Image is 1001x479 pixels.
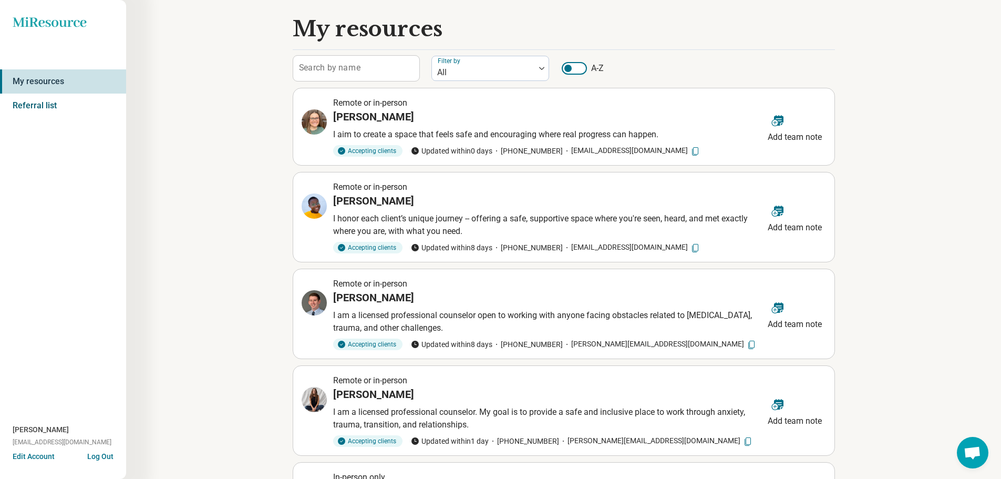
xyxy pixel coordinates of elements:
label: A-Z [562,62,604,75]
label: Search by name [299,64,360,72]
h3: [PERSON_NAME] [333,387,414,402]
button: Add team note [763,198,826,236]
h3: [PERSON_NAME] [333,290,414,305]
div: Accepting clients [333,145,403,157]
p: I honor each client’s unique journey -- offering a safe, supportive space where you're seen, hear... [333,212,763,238]
a: Open chat [957,437,988,468]
p: I aim to create a space that feels safe and encouraging where real progress can happen. [333,128,763,141]
div: Accepting clients [333,339,403,350]
span: [EMAIL_ADDRESS][DOMAIN_NAME] [563,145,700,156]
span: [PHONE_NUMBER] [492,339,563,350]
h3: [PERSON_NAME] [333,109,414,124]
div: Accepting clients [333,435,403,447]
button: Add team note [763,392,826,430]
h3: [PERSON_NAME] [333,193,414,208]
div: Accepting clients [333,242,403,253]
p: I am a licensed professional counselor open to working with anyone facing obstacles related to [M... [333,309,763,334]
span: [PERSON_NAME] [13,424,69,435]
span: Remote or in-person [333,182,407,192]
span: Updated within 1 day [411,436,489,447]
button: Add team note [763,295,826,333]
button: Add team note [763,108,826,146]
span: Remote or in-person [333,98,407,108]
span: [PHONE_NUMBER] [492,146,563,157]
span: Updated within 8 days [411,242,492,253]
span: [PERSON_NAME][EMAIL_ADDRESS][DOMAIN_NAME] [559,435,753,446]
span: Updated within 8 days [411,339,492,350]
span: [PERSON_NAME][EMAIL_ADDRESS][DOMAIN_NAME] [563,339,757,350]
span: Remote or in-person [333,279,407,289]
button: Log Out [87,451,113,460]
span: Updated within 0 days [411,146,492,157]
span: [PHONE_NUMBER] [492,242,563,253]
p: I am a licensed professional counselor. My goal is to provide a safe and inclusive place to work ... [333,406,763,431]
span: [PHONE_NUMBER] [489,436,559,447]
span: [EMAIL_ADDRESS][DOMAIN_NAME] [13,437,111,447]
button: Edit Account [13,451,55,462]
span: [EMAIL_ADDRESS][DOMAIN_NAME] [563,242,700,253]
label: Filter by [438,57,462,65]
h1: My resources [293,17,442,41]
span: Remote or in-person [333,375,407,385]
